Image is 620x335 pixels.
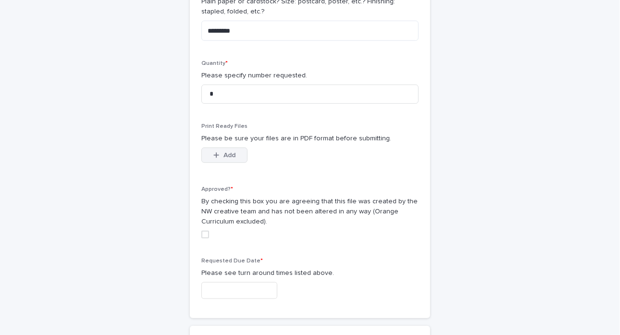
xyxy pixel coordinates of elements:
[201,134,419,144] p: Please be sure your files are in PDF format before submitting.
[201,197,419,226] p: By checking this box you are agreeing that this file was created by the NW creative team and has ...
[201,71,419,81] p: Please specify number requested.
[201,148,248,163] button: Add
[201,258,263,264] span: Requested Due Date
[201,268,419,278] p: Please see turn around times listed above.
[201,61,228,66] span: Quantity
[201,124,248,129] span: Print Ready Files
[223,152,236,159] span: Add
[201,186,233,192] span: Approved?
